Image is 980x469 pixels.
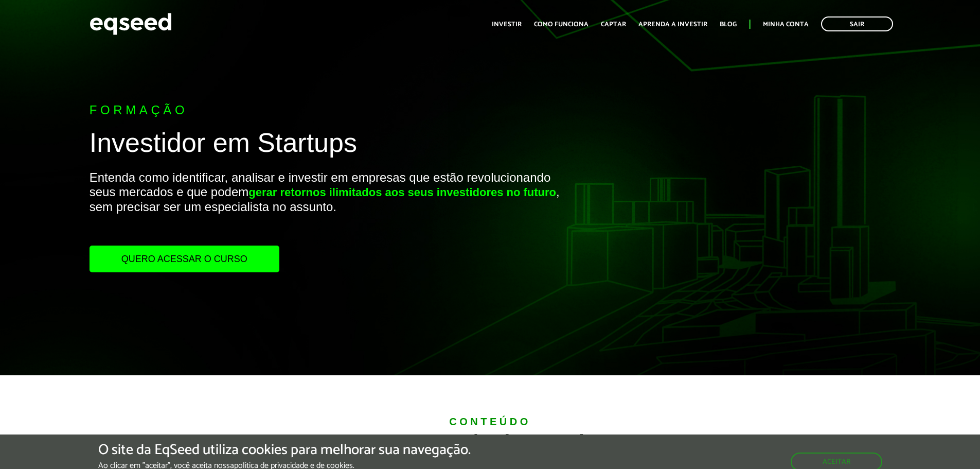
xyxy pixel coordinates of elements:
[248,186,556,199] strong: gerar retornos ilimitados aos seus investidores no futuro
[90,103,564,118] p: Formação
[90,246,279,272] a: Quero acessar o curso
[821,16,893,31] a: Sair
[90,10,172,38] img: EqSeed
[720,21,737,28] a: Blog
[482,431,604,454] strong: vai aprender
[90,170,564,246] p: Entenda como identificar, analisar e investir em empresas que estão revolucionando seus mercados ...
[171,416,809,427] div: Conteúdo
[171,432,809,453] div: O que você
[98,442,471,458] h5: O site da EqSeed utiliza cookies para melhorar sua navegação.
[492,21,522,28] a: Investir
[638,21,707,28] a: Aprenda a investir
[90,128,564,163] h1: Investidor em Startups
[534,21,589,28] a: Como funciona
[763,21,809,28] a: Minha conta
[601,21,626,28] a: Captar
